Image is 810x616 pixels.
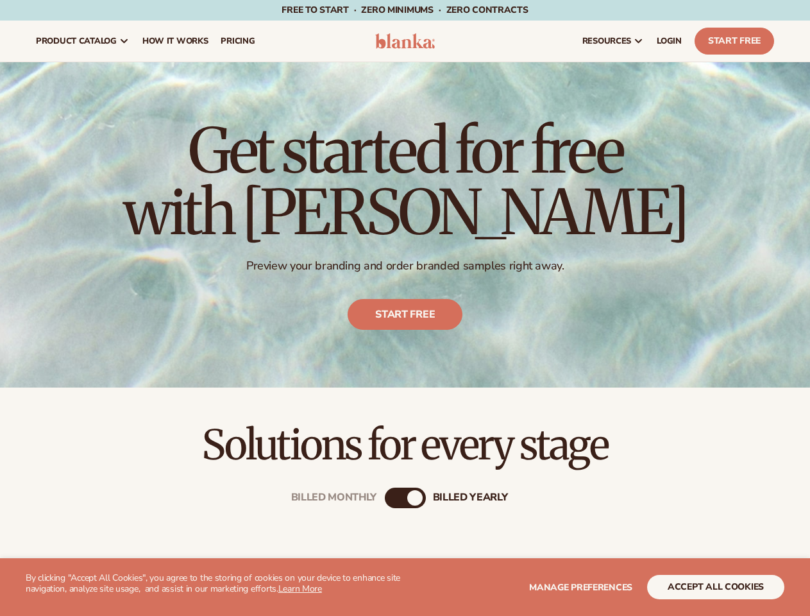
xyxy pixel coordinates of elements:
[433,492,508,504] div: billed Yearly
[650,21,688,62] a: LOGIN
[576,21,650,62] a: resources
[529,575,632,599] button: Manage preferences
[26,573,405,595] p: By clicking "Accept All Cookies", you agree to the storing of cookies on your device to enhance s...
[291,492,377,504] div: Billed Monthly
[282,4,528,16] span: Free to start · ZERO minimums · ZERO contracts
[695,28,774,55] a: Start Free
[278,583,322,595] a: Learn More
[348,299,462,330] a: Start free
[30,21,136,62] a: product catalog
[142,36,208,46] span: How It Works
[375,33,435,49] img: logo
[582,36,631,46] span: resources
[214,21,261,62] a: pricing
[36,36,117,46] span: product catalog
[123,120,688,243] h1: Get started for free with [PERSON_NAME]
[221,36,255,46] span: pricing
[36,424,774,466] h2: Solutions for every stage
[136,21,215,62] a: How It Works
[647,575,784,599] button: accept all cookies
[529,581,632,594] span: Manage preferences
[657,36,682,46] span: LOGIN
[123,259,688,273] p: Preview your branding and order branded samples right away.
